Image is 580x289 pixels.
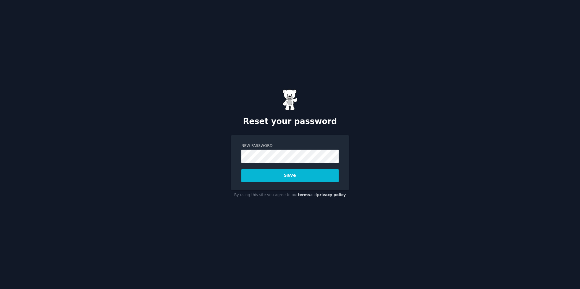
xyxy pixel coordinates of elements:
h2: Reset your password [231,117,349,126]
div: By using this site you agree to our and [231,190,349,200]
img: Gummy Bear [282,89,298,110]
a: terms [298,193,310,197]
button: Save [241,169,339,182]
label: New Password [241,143,339,149]
a: privacy policy [317,193,346,197]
